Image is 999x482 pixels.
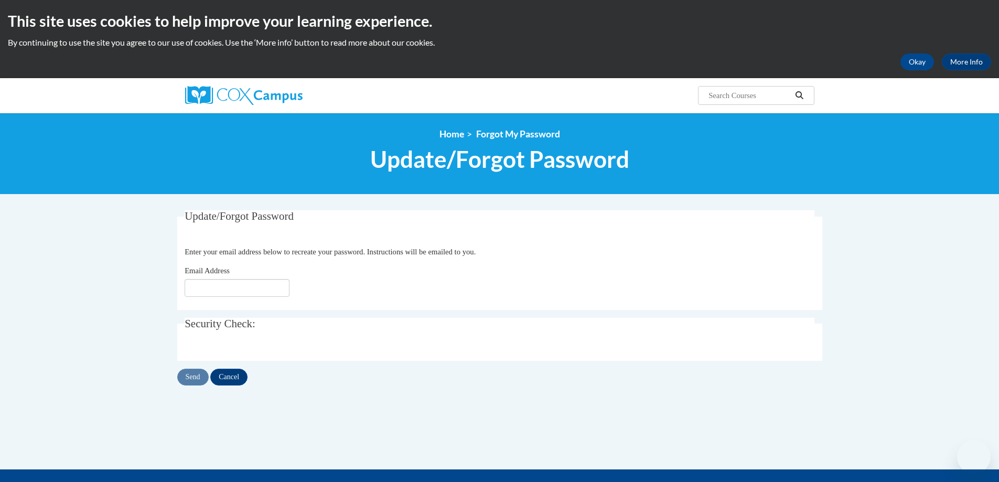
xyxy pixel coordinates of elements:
[210,369,248,385] input: Cancel
[439,128,464,140] a: Home
[957,440,991,474] iframe: Button to launch messaging window
[370,145,629,173] span: Update/Forgot Password
[707,89,791,102] input: Search Courses
[942,53,991,70] a: More Info
[185,210,294,222] span: Update/Forgot Password
[8,37,991,48] p: By continuing to use the site you agree to our use of cookies. Use the ‘More info’ button to read...
[185,248,476,256] span: Enter your email address below to recreate your password. Instructions will be emailed to you.
[476,128,560,140] span: Forgot My Password
[185,86,303,105] img: Cox Campus
[900,53,934,70] button: Okay
[791,89,807,102] button: Search
[185,279,289,297] input: Email
[185,86,384,105] a: Cox Campus
[8,10,991,31] h2: This site uses cookies to help improve your learning experience.
[185,317,255,330] span: Security Check:
[185,266,230,275] span: Email Address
